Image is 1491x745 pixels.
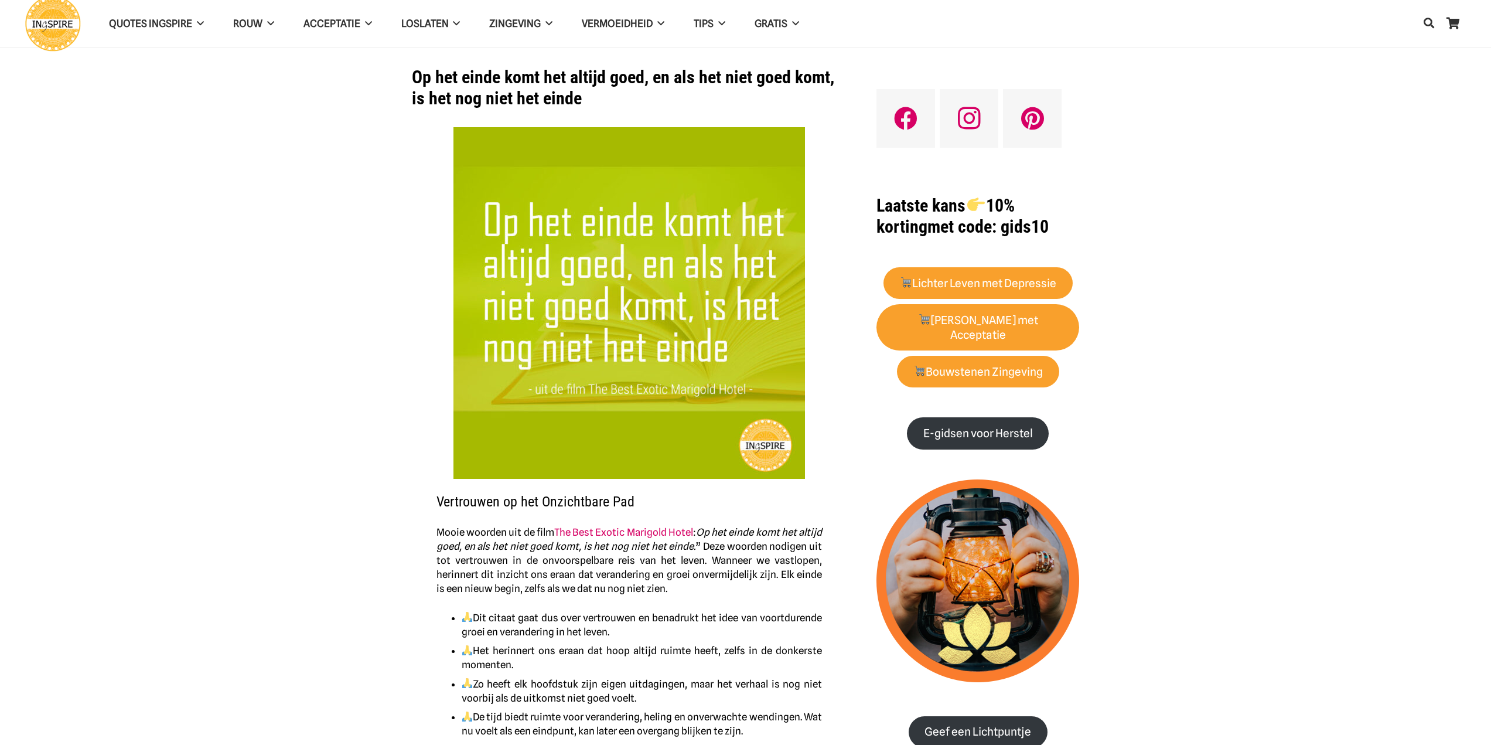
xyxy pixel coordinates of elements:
strong: Bouwstenen Zingeving [913,365,1043,379]
a: 🛒Lichter Leven met Depressie [883,267,1073,300]
a: GRATIS [740,9,814,39]
li: Het herinnert ons eraan dat hoop altijd ruimte heeft, zelfs in de donkerste momenten. [462,644,822,672]
span: Loslaten [401,18,449,29]
img: 🙏 [462,612,472,622]
a: Loslaten [387,9,475,39]
strong: Laatste kans 10% korting [876,195,1014,237]
a: Instagram [940,89,998,148]
img: 🛒 [919,314,930,325]
a: 🛒Bouwstenen Zingeving [897,356,1059,388]
span: Acceptatie [303,18,360,29]
li: Zo heeft elk hoofdstuk zijn eigen uitdagingen, maar het verhaal is nog niet voorbij als de uitkom... [462,677,822,705]
a: The Best Exotic Marigold Hotel [554,526,693,538]
strong: [PERSON_NAME] met Acceptatie [918,314,1038,342]
img: 👉 [967,196,985,213]
p: Mooie woorden uit de film : ” Deze woorden nodigen uit tot vertrouwen in de onvoorspelbare reis v... [436,525,822,596]
img: 🙏 [462,645,472,655]
a: E-gidsen voor Herstel [907,417,1049,450]
a: VERMOEIDHEID [567,9,679,39]
h2: Vertrouwen op het Onzichtbare Pad [436,479,822,511]
span: GRATIS [755,18,787,29]
a: 🛒[PERSON_NAME] met Acceptatie [876,304,1079,351]
span: TIPS [694,18,714,29]
a: Pinterest [1003,89,1062,148]
span: QUOTES INGSPIRE [109,18,192,29]
a: ROUW [219,9,289,39]
a: Acceptatie [289,9,387,39]
img: 🛒 [900,277,912,288]
a: TIPS [679,9,740,39]
span: VERMOEIDHEID [582,18,653,29]
h1: Op het einde komt het altijd goed, en als het niet goed komt, is het nog niet het einde [412,67,847,109]
img: 🙏 [462,712,472,722]
a: Zingeving [475,9,567,39]
img: 🛒 [914,365,925,376]
a: QUOTES INGSPIRE [94,9,219,39]
a: Facebook [876,89,935,148]
img: lichtpuntjes voor in donkere tijden [876,479,1079,682]
strong: E-gidsen voor Herstel [923,427,1033,440]
li: De tijd biedt ruimte voor verandering, heling en onverwachte wendingen. Wat nu voelt als een eind... [462,710,822,738]
li: Dit citaat gaat dus over vertrouwen en benadrukt het idee van voortdurende groei en verandering i... [462,611,822,639]
span: ROUW [233,18,262,29]
span: Zingeving [489,18,541,29]
a: Zoeken [1417,9,1441,38]
strong: Lichter Leven met Depressie [900,277,1057,290]
img: 🙏 [462,678,472,688]
h1: met code: gids10 [876,195,1079,237]
strong: Geef een Lichtpuntje [924,725,1031,739]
